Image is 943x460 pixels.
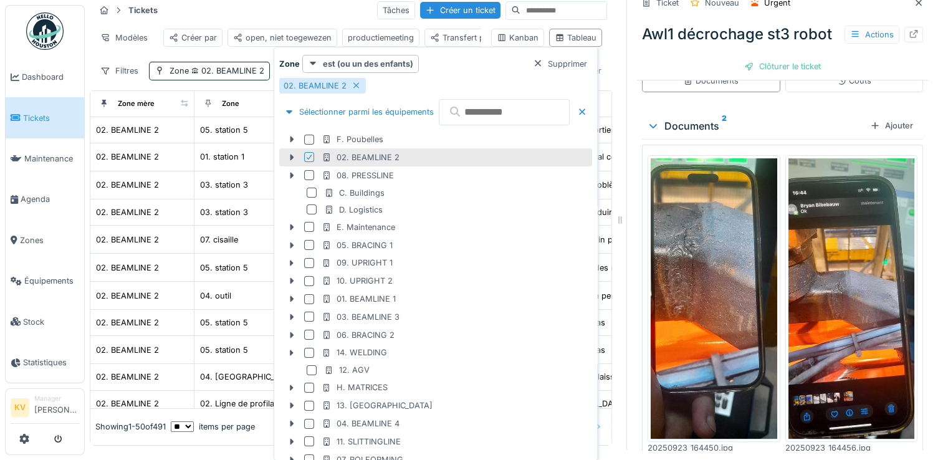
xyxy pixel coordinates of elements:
[324,204,383,216] div: D. Logistics
[637,18,928,50] div: Awl1 décrochage st3 robot
[648,442,780,454] div: 20250923_164450.jpg
[96,371,159,383] div: 02. BEAMLINE 2
[95,29,153,47] div: Modèles
[324,187,385,199] div: C. Buildings
[96,317,159,328] div: 02. BEAMLINE 2
[200,179,248,191] div: 03. station 3
[377,1,415,19] div: Tâches
[24,275,79,287] span: Équipements
[96,179,159,191] div: 02. BEAMLINE 2
[788,158,915,439] img: bj5a37awcwrdkkva3heewkq1afu7
[322,436,401,448] div: 11. SLITTINGLINE
[96,234,159,246] div: 02. BEAMLINE 2
[348,32,414,44] div: productiemeeting
[528,55,592,72] div: Supprimer
[322,329,395,341] div: 06. BRACING 2
[22,71,79,83] span: Dashboard
[96,290,159,302] div: 02. BEAMLINE 2
[200,124,248,136] div: 05. station 5
[21,193,79,205] span: Agenda
[420,2,500,19] div: Créer un ticket
[322,239,393,251] div: 05. BRACING 1
[322,221,395,233] div: E. Maintenance
[23,357,79,368] span: Statistiques
[26,12,64,50] img: Badge_color-CXgf-gQk.svg
[322,418,400,429] div: 04. BEAMLINE 4
[200,290,231,302] div: 04. outil
[322,381,388,393] div: H. MATRICES
[20,234,79,246] span: Zones
[200,317,248,328] div: 05. station 5
[96,124,159,136] div: 02. BEAMLINE 2
[96,262,159,274] div: 02. BEAMLINE 2
[322,275,393,287] div: 10. UPRIGHT 2
[651,158,777,439] img: uufjnffr5xy02mdt5jwf62bju9td
[683,75,739,87] div: Documents
[170,65,264,77] div: Zone
[322,133,383,145] div: F. Poubelles
[845,26,899,44] div: Actions
[11,398,29,417] li: KV
[322,170,394,181] div: 08. PRESSLINE
[722,118,727,133] sup: 2
[189,66,264,75] span: 02. BEAMLINE 2
[322,311,400,323] div: 03. BEAMLINE 3
[200,262,248,274] div: 05. station 5
[23,316,79,328] span: Stock
[497,32,539,44] div: Kanban
[200,398,284,410] div: 02. Ligne de profilage
[836,75,871,87] div: Coûts
[322,293,396,305] div: 01. BEAMLINE 1
[222,98,239,109] div: Zone
[118,98,155,109] div: Zone mère
[96,344,159,356] div: 02. BEAMLINE 2
[739,58,826,75] div: Clôturer le ticket
[284,80,347,92] div: 02. BEAMLINE 2
[279,103,439,120] div: Sélectionner parmi les équipements
[200,206,248,218] div: 03. station 3
[322,347,387,358] div: 14. WELDING
[233,32,332,44] div: open, niet toegewezen
[96,398,159,410] div: 02. BEAMLINE 2
[323,58,413,70] strong: est (ou un des enfants)
[279,58,300,70] strong: Zone
[24,153,79,165] span: Maintenance
[96,206,159,218] div: 02. BEAMLINE 2
[322,257,393,269] div: 09. UPRIGHT 1
[123,4,163,16] strong: Tickets
[95,421,166,433] div: Showing 1 - 50 of 491
[647,118,865,133] div: Documents
[200,344,248,356] div: 05. station 5
[34,394,79,421] li: [PERSON_NAME]
[322,151,400,163] div: 02. BEAMLINE 2
[23,112,79,124] span: Tickets
[865,117,918,134] div: Ajouter
[322,400,433,411] div: 13. [GEOGRAPHIC_DATA]
[555,32,596,44] div: Tableau
[169,32,217,44] div: Créer par
[785,442,918,454] div: 20250923_164456.jpg
[200,371,298,383] div: 04. [GEOGRAPHIC_DATA]
[324,364,370,376] div: 12. AGV
[95,62,144,80] div: Filtres
[171,421,255,433] div: items per page
[430,32,500,44] div: Transfert poste
[200,234,238,246] div: 07. cisaille
[200,151,244,163] div: 01. station 1
[96,151,159,163] div: 02. BEAMLINE 2
[34,394,79,403] div: Manager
